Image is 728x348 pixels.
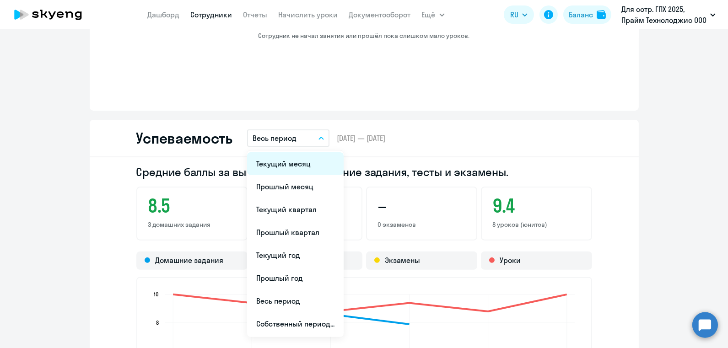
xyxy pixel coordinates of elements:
a: Документооборот [349,10,411,19]
a: Дашборд [148,10,180,19]
button: Ещё [422,5,445,24]
a: Сотрудники [191,10,232,19]
ul: Ещё [247,150,344,337]
text: 8 [156,319,159,326]
h2: Средние баллы за выполненные домашние задания, тесты и экзамены. [136,165,592,179]
h3: – [378,195,465,217]
p: Для сотр. ГПХ 2025, Прайм Технолоджис ООО [621,4,706,26]
p: 0 экзаменов [378,220,465,229]
div: Экзамены [366,252,477,270]
span: [DATE] — [DATE] [337,133,385,143]
div: Баланс [569,9,593,20]
img: balance [597,10,606,19]
button: Для сотр. ГПХ 2025, Прайм Технолоджис ООО [617,4,720,26]
h3: 9.4 [493,195,580,217]
div: Уроки [481,252,592,270]
p: 3 домашних задания [148,220,236,229]
button: Весь период [247,129,329,147]
p: Сотрудник не начал занятия или прошёл пока слишком мало уроков. [259,32,470,40]
p: 8 уроков (юнитов) [493,220,580,229]
span: Ещё [422,9,436,20]
a: Начислить уроки [279,10,338,19]
h2: Успеваемость [136,129,232,147]
div: Домашние задания [136,252,248,270]
span: RU [510,9,518,20]
h3: 8.5 [148,195,236,217]
p: Весь период [253,133,297,144]
a: Отчеты [243,10,268,19]
button: Балансbalance [563,5,611,24]
text: 10 [154,291,159,298]
button: RU [504,5,534,24]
